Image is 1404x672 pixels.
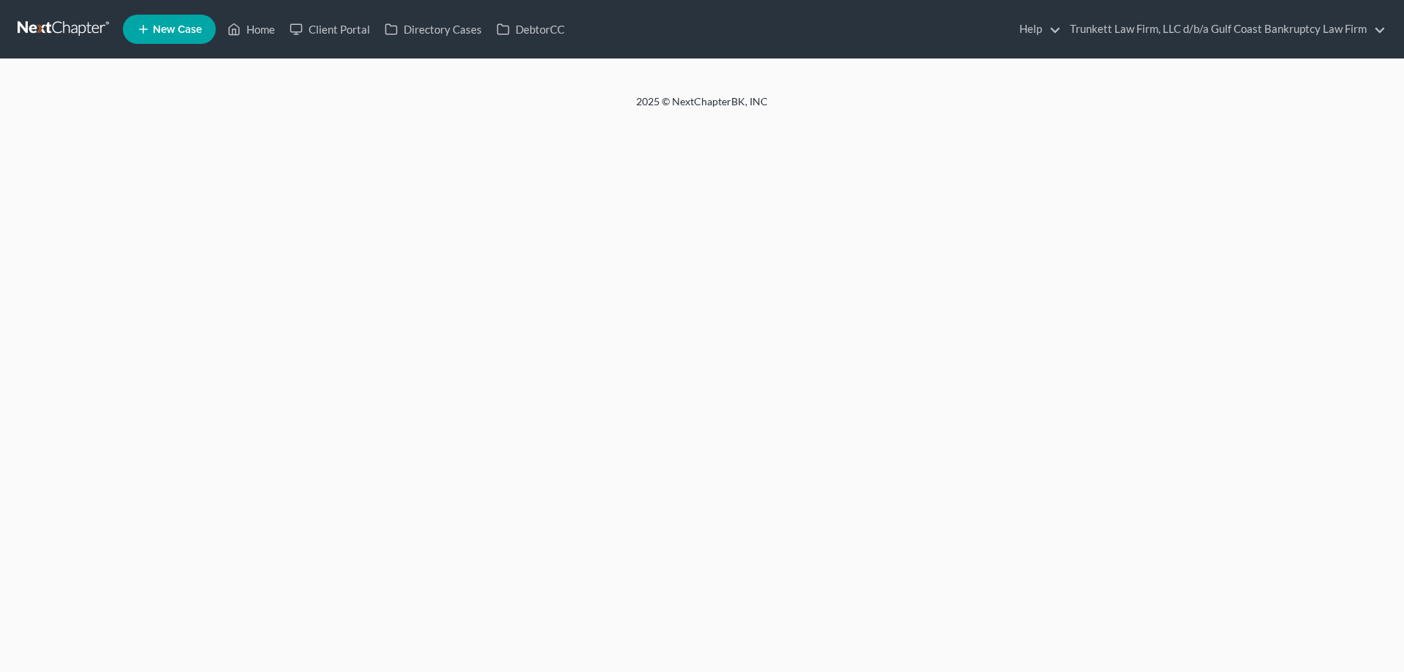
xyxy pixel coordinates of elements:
a: Help [1012,16,1061,42]
a: Trunkett Law Firm, LLC d/b/a Gulf Coast Bankruptcy Law Firm [1063,16,1386,42]
a: Directory Cases [377,16,489,42]
a: Home [220,16,282,42]
a: Client Portal [282,16,377,42]
new-legal-case-button: New Case [123,15,216,44]
a: DebtorCC [489,16,572,42]
div: 2025 © NextChapterBK, INC [285,94,1119,121]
